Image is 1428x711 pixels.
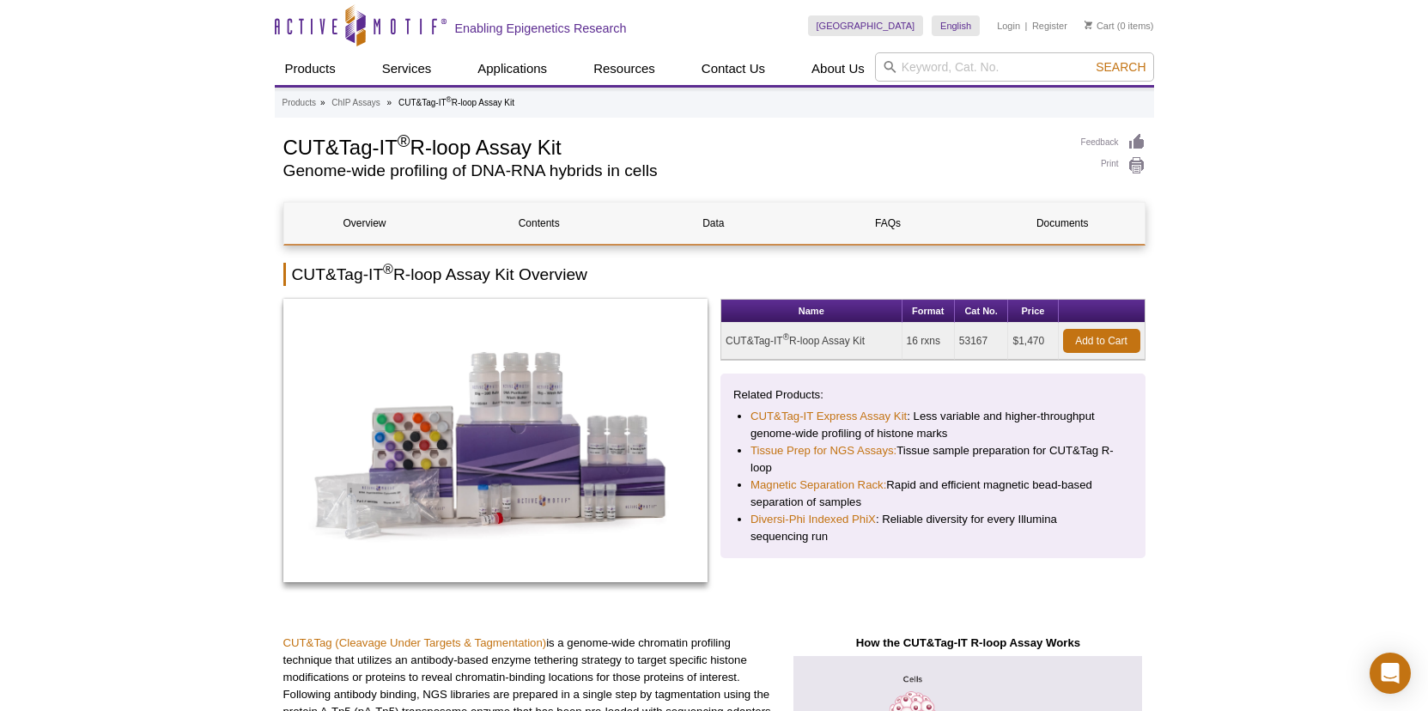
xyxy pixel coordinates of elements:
[1085,15,1154,36] li: (0 items)
[1063,329,1140,353] a: Add to Cart
[750,511,876,528] a: Diversi-Phi Indexed PhiX
[932,15,980,36] a: English
[875,52,1154,82] input: Keyword, Cat. No.
[750,477,886,494] a: Magnetic Separation Rack:
[902,300,955,323] th: Format
[750,408,907,425] a: CUT&Tag-IT Express Assay Kit
[283,133,1064,159] h1: CUT&Tag-IT R-loop Assay Kit
[283,163,1064,179] h2: Genome-wide profiling of DNA-RNA hybrids in cells
[691,52,775,85] a: Contact Us
[721,300,902,323] th: Name
[721,323,902,360] td: CUT&Tag-IT R-loop Assay Kit
[459,203,620,244] a: Contents
[284,203,446,244] a: Overview
[1081,133,1145,152] a: Feedback
[1081,156,1145,175] a: Print
[750,511,1115,545] li: : Reliable diversity for every Illumina sequencing run
[750,442,896,459] a: Tissue Prep for NGS Assays:
[283,299,708,582] img: CUT&Tag-IT<sup>®</sup> R-loop Assay Kit
[387,98,392,107] li: »
[807,203,969,244] a: FAQs
[467,52,557,85] a: Applications
[275,52,346,85] a: Products
[1008,300,1058,323] th: Price
[733,386,1133,404] p: Related Products:
[1085,21,1092,29] img: Your Cart
[981,203,1143,244] a: Documents
[1008,323,1058,360] td: $1,470
[997,20,1020,32] a: Login
[633,203,794,244] a: Data
[856,636,1080,649] strong: How the CUT&Tag-IT R-loop Assay Works
[283,95,316,111] a: Products
[1025,15,1028,36] li: |
[455,21,627,36] h2: Enabling Epigenetics Research
[783,332,789,342] sup: ®
[583,52,665,85] a: Resources
[1096,60,1145,74] span: Search
[750,442,1115,477] li: Tissue sample preparation for CUT&Tag R-loop
[398,131,410,150] sup: ®
[372,52,442,85] a: Services
[902,323,955,360] td: 16 rxns
[808,15,924,36] a: [GEOGRAPHIC_DATA]
[383,262,393,276] sup: ®
[283,636,547,649] a: CUT&Tag (Cleavage Under Targets & Tagmentation)
[801,52,875,85] a: About Us
[398,98,514,107] li: CUT&Tag-IT R-loop Assay Kit
[1370,653,1411,694] div: Open Intercom Messenger
[955,323,1009,360] td: 53167
[750,477,1115,511] li: Rapid and efficient magnetic bead-based separation of samples
[331,95,380,111] a: ChIP Assays
[283,263,1145,286] h2: CUT&Tag-IT R-loop Assay Kit Overview
[320,98,325,107] li: »
[1032,20,1067,32] a: Register
[1091,59,1151,75] button: Search
[750,408,1115,442] li: : Less variable and higher-throughput genome-wide profiling of histone marks
[955,300,1009,323] th: Cat No.
[447,95,452,104] sup: ®
[1085,20,1115,32] a: Cart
